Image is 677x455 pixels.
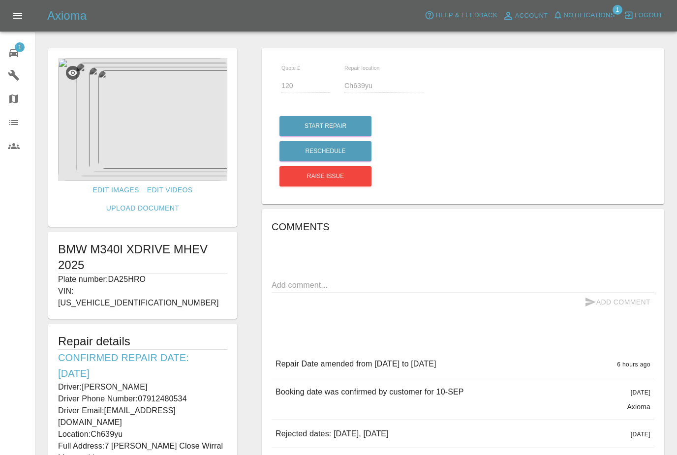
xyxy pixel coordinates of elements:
[15,42,25,52] span: 1
[613,5,622,15] span: 1
[102,199,183,217] a: Upload Document
[279,116,371,136] button: Start Repair
[281,65,300,71] span: Quote £
[279,166,371,186] button: Raise issue
[344,65,380,71] span: Repair location
[58,381,227,393] p: Driver: [PERSON_NAME]
[276,358,436,370] p: Repair Date amended from [DATE] to [DATE]
[58,334,227,349] h5: Repair details
[500,8,551,24] a: Account
[635,10,663,21] span: Logout
[621,8,665,23] button: Logout
[58,242,227,273] h1: BMW M340I XDRIVE MHEV 2025
[89,181,143,199] a: Edit Images
[631,431,650,438] span: [DATE]
[58,428,227,440] p: Location: Ch639yu
[58,405,227,428] p: Driver Email: [EMAIL_ADDRESS][DOMAIN_NAME]
[435,10,497,21] span: Help & Feedback
[422,8,499,23] button: Help & Feedback
[279,141,371,161] button: Reschedule
[276,386,464,398] p: Booking date was confirmed by customer for 10-SEP
[617,361,650,368] span: 6 hours ago
[276,428,389,440] p: Rejected dates: [DATE], [DATE]
[143,181,197,199] a: Edit Videos
[627,402,650,412] p: Axioma
[272,219,654,235] h6: Comments
[551,8,617,23] button: Notifications
[564,10,615,21] span: Notifications
[47,8,87,24] h5: Axioma
[58,273,227,285] p: Plate number: DA25HRO
[631,389,650,396] span: [DATE]
[58,393,227,405] p: Driver Phone Number: 07912480534
[515,10,548,22] span: Account
[6,4,30,28] button: Open drawer
[58,58,227,181] img: d1849c07-ed29-4972-af81-fc2690affb19
[58,285,227,309] p: VIN: [US_VEHICLE_IDENTIFICATION_NUMBER]
[58,350,227,381] h6: Confirmed Repair Date: [DATE]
